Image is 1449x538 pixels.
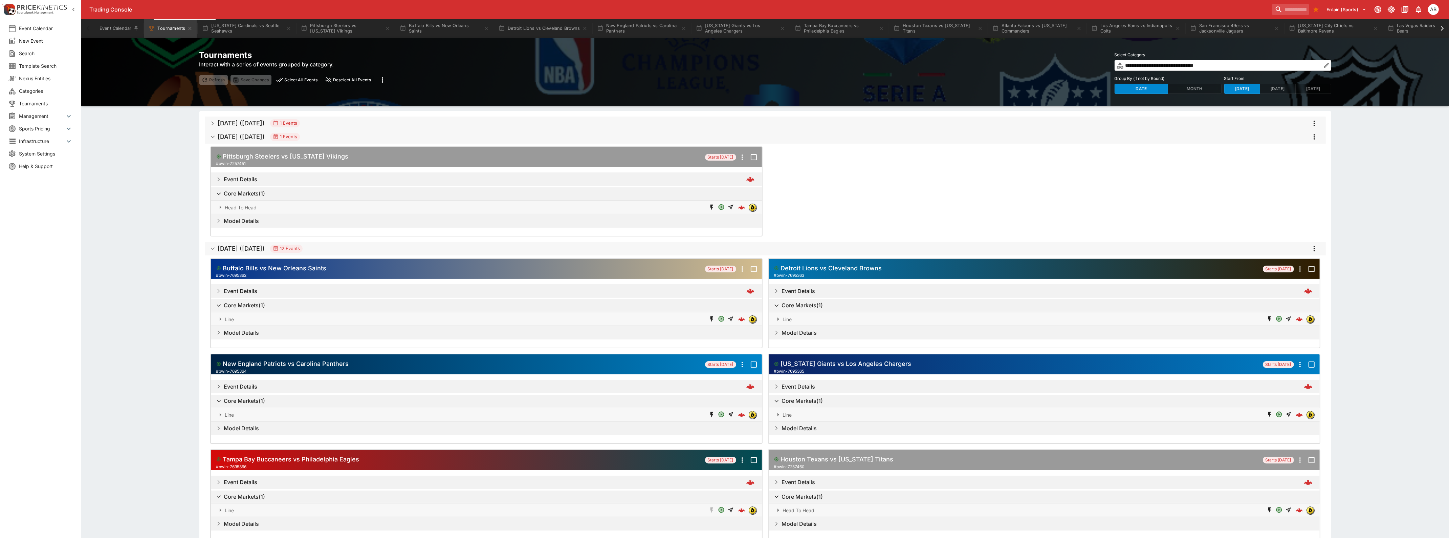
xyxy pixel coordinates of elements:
[224,176,257,183] h6: Event Details
[736,314,747,325] a: 8841724e-fe36-41fe-86fb-d2c9347ab065
[1263,457,1294,463] span: Starts [DATE]
[746,382,754,391] div: 7b3fbd09-85eb-4152-8cda-d2266ea29eb0
[1304,382,1312,391] img: logo-cerberus--red.svg
[1260,84,1296,94] button: [DATE]
[717,411,725,418] svg: Open
[890,19,987,38] button: Houston Texans vs [US_STATE] Titans
[323,75,374,85] button: close
[205,117,1326,130] button: [DATE] ([DATE])1 Eventsmore
[1263,361,1294,368] span: Starts [DATE]
[1272,4,1309,15] input: search
[211,517,762,531] button: Expand
[708,411,716,418] svg: SGM
[1304,287,1312,295] div: f4b0b21e-c96d-42c5-8ab6-b9cb46e74421
[746,287,754,295] img: logo-cerberus--red.svg
[1294,314,1305,325] a: 2e8eb5ac-0eec-434a-9b68-f8346beb5aa7
[17,5,67,10] img: PriceKinetics
[211,201,762,214] button: Expand
[717,411,725,419] span: [missing translation: 'screens.event.pricing.market.type.BettingOpen']
[1186,19,1283,38] button: San Francisco 49ers vs Jacksonville Jaguars
[1385,3,1398,16] button: Toggle light/dark mode
[708,204,716,211] svg: SGM
[19,125,65,132] span: Sports Pricing
[273,245,300,252] div: 12 Events
[198,19,295,38] button: [US_STATE] Cardinals vs Seattle Seahawks
[782,329,817,336] h6: Model Details
[19,62,73,69] span: Template Search
[727,315,735,323] span: Straight
[783,316,792,323] p: Line
[748,315,756,323] div: bwin
[211,172,762,186] button: Expand
[746,478,754,487] img: logo-cerberus--red.svg
[19,138,65,145] span: Infrastructure
[19,150,73,157] span: System Settings
[769,476,1320,489] button: Expand
[1294,263,1306,275] button: more
[1302,476,1314,489] a: 02a48ea3-1a8d-4672-9fb7-511cd8b3d108
[223,360,349,368] h5: New England Patriots vs Carolina Panthers
[748,203,756,211] div: bwin
[705,154,736,161] span: Starts [DATE]
[692,19,789,38] button: [US_STATE] Giants vs Los Angeles Chargers
[769,421,1320,435] button: Expand
[1302,380,1314,393] a: 1d9d2f01-547a-4840-984a-4c741245ee05
[782,288,815,295] h6: Event Details
[1412,3,1425,16] button: Notifications
[738,204,745,211] img: logo-cerberus--red.svg
[1372,3,1384,16] button: Connected to PK
[1263,266,1294,272] span: Starts [DATE]
[211,326,762,339] button: Expand
[717,204,725,210] svg: Open
[1294,454,1306,466] button: more
[782,397,823,405] h6: Core Markets ( 1 )
[781,455,894,463] h5: Houston Texans vs [US_STATE] Titans
[1296,507,1303,514] img: logo-cerberus--red.svg
[224,329,259,336] h6: Model Details
[727,411,735,419] span: Straight
[224,190,265,197] h6: Core Markets ( 1 )
[717,315,725,323] span: [missing translation: 'screens.event.pricing.market.type.BettingOpen']
[717,315,725,322] svg: Open
[1307,506,1314,514] img: bwin
[744,380,756,393] a: 7b3fbd09-85eb-4152-8cda-d2266ea29eb0
[224,218,259,225] h6: Model Details
[19,163,73,170] span: Help & Support
[224,383,257,390] h6: Event Details
[774,368,805,375] span: # bwin-7695365
[89,6,1269,13] div: Trading Console
[748,506,756,514] div: bwin
[769,517,1320,531] button: Expand
[782,425,817,432] h6: Model Details
[19,75,73,82] span: Nexus Entities
[19,37,73,44] span: New Event
[225,507,234,514] p: Line
[216,160,246,167] span: # bwin-7257451
[225,411,234,418] p: Line
[1275,506,1283,514] span: [missing translation: 'screens.event.pricing.market.type.BettingOpen']
[1426,2,1441,17] button: Alex Bothe
[223,455,359,463] h5: Tampa Bay Buccaneers vs Philadelphia Eagles
[749,204,756,211] img: bwin
[708,507,716,514] svg: SGM
[216,457,221,462] svg: Open
[744,476,756,489] a: 249a4e09-948b-46ca-aaf2-aad3ad63a3a3
[769,312,1320,326] button: Expand
[769,503,1320,517] button: Expand
[769,380,1320,393] button: Expand
[1308,243,1320,255] button: more
[1294,409,1305,420] a: 78dc2b5a-1b03-403f-99d0-3b1e4a636734
[297,19,394,38] button: Pittsburgh Steelers vs [US_STATE] Vikings
[211,214,762,228] button: Expand
[376,74,389,86] button: more
[273,120,298,127] div: 1 Events
[1087,19,1185,38] button: Los Angeles Rams vs Indianapolis Colts
[774,463,805,470] span: # bwin-7257460
[274,75,320,85] button: preview
[746,382,754,391] img: logo-cerberus--red.svg
[1275,411,1283,419] span: [missing translation: 'screens.event.pricing.market.type.BettingOpen']
[1285,506,1293,514] span: Straight
[1307,315,1314,323] img: bwin
[736,263,748,275] button: more
[783,507,815,514] p: Head To Head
